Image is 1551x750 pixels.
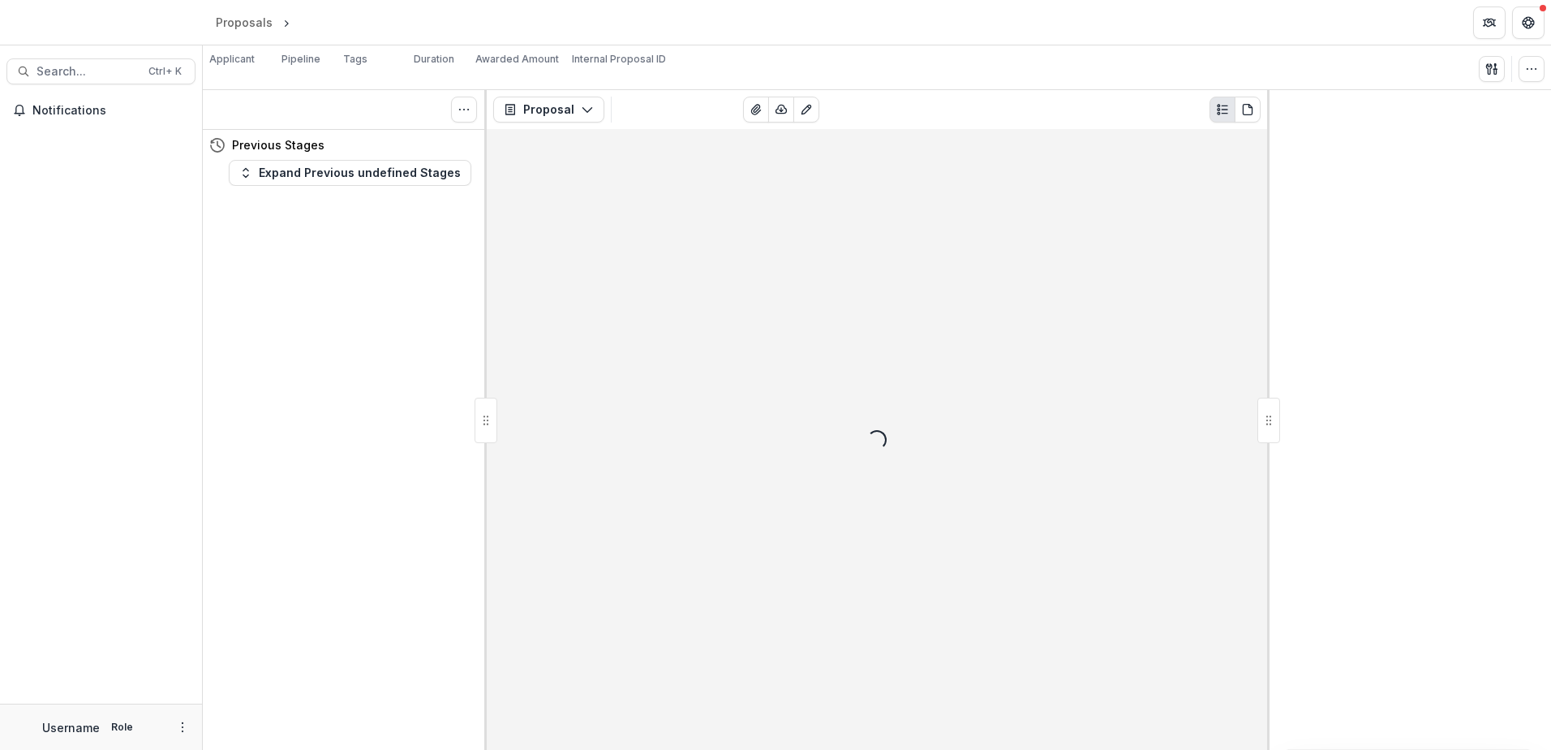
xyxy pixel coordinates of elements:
[475,52,559,67] p: Awarded Amount
[6,97,195,123] button: Notifications
[451,97,477,123] button: Toggle View Cancelled Tasks
[42,719,100,736] p: Username
[343,52,367,67] p: Tags
[281,52,320,67] p: Pipeline
[209,52,255,67] p: Applicant
[173,718,192,737] button: More
[209,11,363,34] nav: breadcrumb
[414,52,454,67] p: Duration
[6,58,195,84] button: Search...
[1473,6,1506,39] button: Partners
[216,14,273,31] div: Proposals
[229,160,471,186] button: Expand Previous undefined Stages
[37,65,139,79] span: Search...
[232,136,324,153] h4: Previous Stages
[493,97,604,123] button: Proposal
[1235,97,1261,123] button: PDF view
[572,52,666,67] p: Internal Proposal ID
[145,62,185,80] div: Ctrl + K
[106,720,138,735] p: Role
[209,11,279,34] a: Proposals
[743,97,769,123] button: View Attached Files
[793,97,819,123] button: Edit as form
[1209,97,1235,123] button: Plaintext view
[1512,6,1545,39] button: Get Help
[32,104,189,118] span: Notifications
